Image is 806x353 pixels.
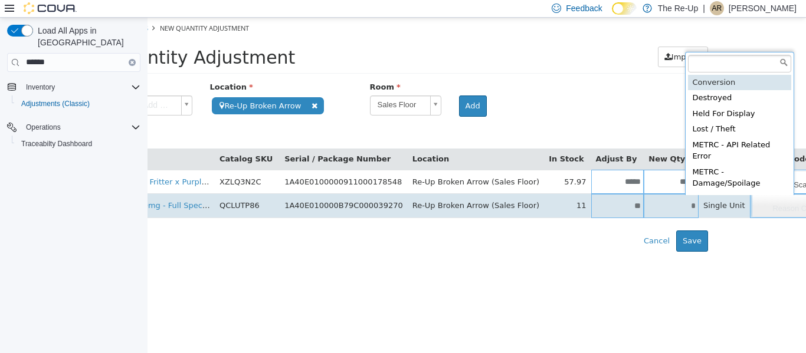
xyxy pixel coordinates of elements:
nav: Complex example [7,74,140,183]
span: Feedback [566,2,602,14]
div: Destroyed [540,72,644,88]
button: Inventory [21,80,60,94]
button: Traceabilty Dashboard [12,136,145,152]
span: AR [712,1,722,15]
span: Traceabilty Dashboard [21,139,92,149]
p: The Re-Up [658,1,698,15]
p: [PERSON_NAME] [729,1,797,15]
div: METRC - API Related Error [540,120,644,147]
span: Operations [21,120,140,134]
span: Inventory [26,83,55,92]
span: Adjustments (Classic) [21,99,90,108]
button: Operations [2,119,145,136]
button: Adjustments (Classic) [12,95,145,112]
span: Traceabilty Dashboard [17,137,140,151]
a: Adjustments (Classic) [17,97,94,111]
button: Clear input [129,59,136,66]
button: Operations [21,120,65,134]
span: Operations [26,123,61,132]
a: Traceabilty Dashboard [17,137,97,151]
span: Adjustments (Classic) [17,97,140,111]
div: Lost / Theft [540,104,644,120]
span: Load All Apps in [GEOGRAPHIC_DATA] [33,25,140,48]
input: Dark Mode [612,2,637,15]
div: METRC - Damage/Spoilage [540,147,644,174]
div: Aaron Remington [710,1,724,15]
span: Inventory [21,80,140,94]
img: Cova [24,2,77,14]
p: | [703,1,705,15]
button: Inventory [2,79,145,95]
div: Held For Display [540,88,644,104]
div: Conversion [540,57,644,73]
div: METRC - Drying [540,174,644,190]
